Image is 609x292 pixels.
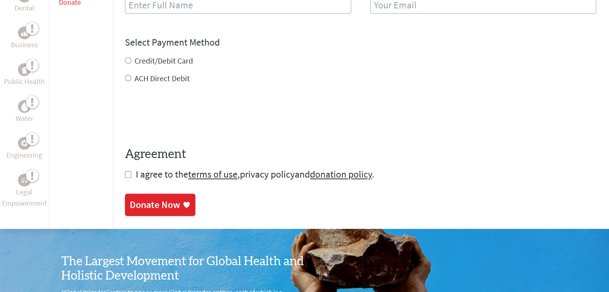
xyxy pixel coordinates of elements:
[21,178,28,182] img: Legal Empowerment
[18,100,31,113] div: Water
[18,63,31,76] div: Public Health
[61,254,305,283] h3: The Largest Movement for Global Health and Holistic Development
[4,63,45,87] a: Public HealthPublic Health
[125,147,596,162] h4: Agreement
[11,39,38,50] p: Business
[6,150,42,161] p: Engineering
[14,2,34,14] p: Dental
[6,137,42,161] a: EngineeringEngineering
[135,56,193,66] label: Credit/Debit Card
[310,168,372,180] a: donation policy
[125,100,247,131] iframe: reCAPTCHA
[4,76,45,87] p: Public Health
[16,113,33,124] p: Water
[18,174,31,186] div: Legal Empowerment
[21,140,28,146] img: Engineering
[130,198,180,211] div: Donate Now
[21,30,28,36] img: Business
[18,137,31,150] div: Engineering
[125,36,596,49] h4: Select Payment Method
[2,186,47,209] p: Legal Empowerment
[21,102,28,111] img: Water
[125,194,195,216] a: Donate Now
[240,168,295,180] a: privacy policy
[18,26,31,39] div: Business
[11,26,38,50] a: BusinessBusiness
[21,66,28,74] img: Public Health
[16,100,33,124] a: WaterWater
[136,168,374,180] span: I agree to the , and .
[2,174,47,209] a: Legal EmpowermentLegal Empowerment
[188,168,237,180] a: terms of use
[135,73,190,83] label: ACH Direct Debit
